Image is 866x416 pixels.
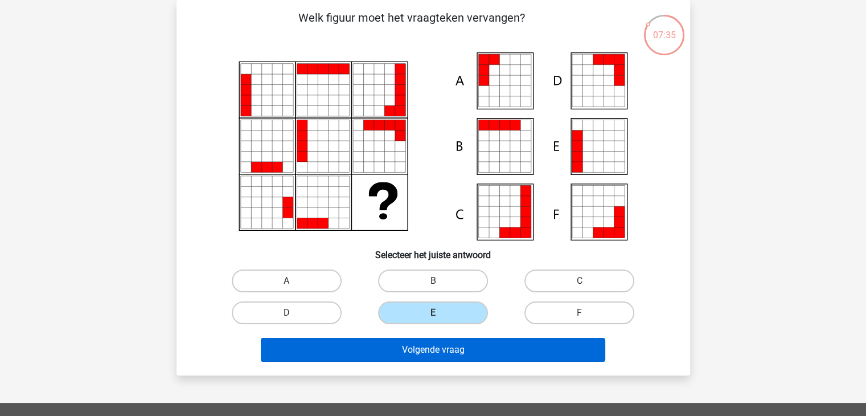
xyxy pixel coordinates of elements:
[195,240,672,260] h6: Selecteer het juiste antwoord
[643,14,686,42] div: 07:35
[232,270,342,292] label: A
[378,301,488,324] label: E
[261,338,605,362] button: Volgende vraag
[378,270,488,292] label: B
[524,301,634,324] label: F
[524,270,634,292] label: C
[195,9,629,43] p: Welk figuur moet het vraagteken vervangen?
[232,301,342,324] label: D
